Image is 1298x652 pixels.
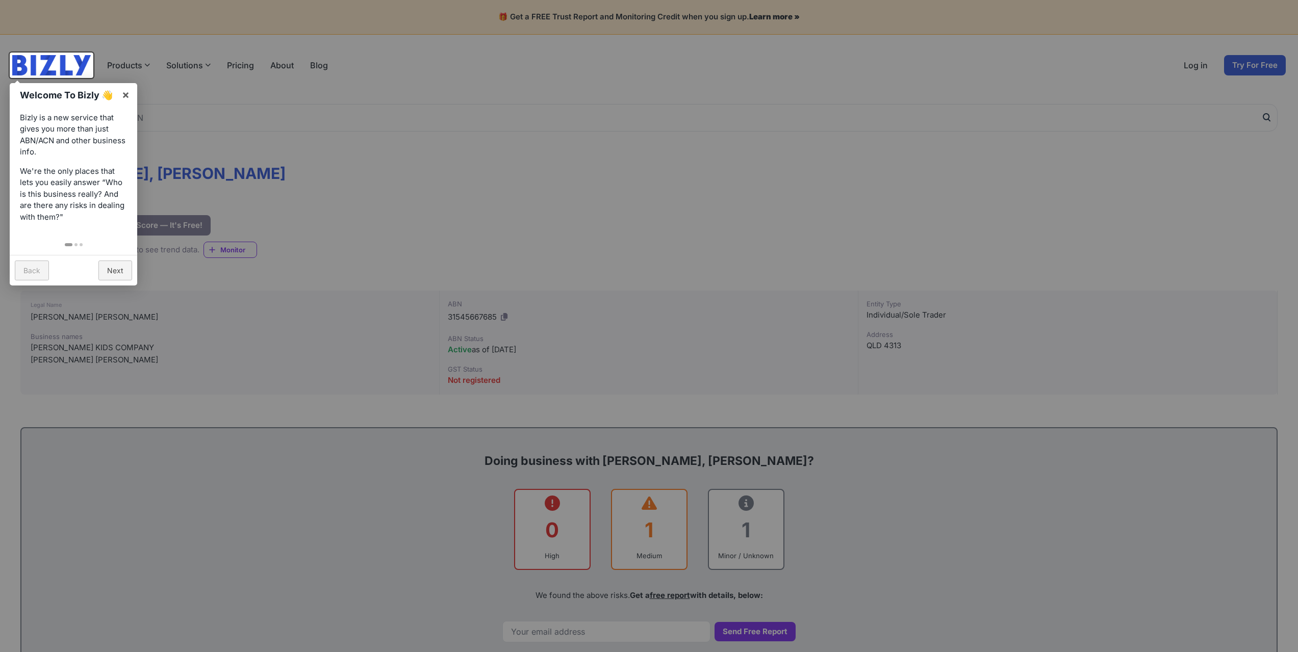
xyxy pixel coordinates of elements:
[20,88,116,102] h1: Welcome To Bizly 👋
[20,112,127,158] p: Bizly is a new service that gives you more than just ABN/ACN and other business info.
[20,166,127,223] p: We're the only places that lets you easily answer “Who is this business really? And are there any...
[15,260,49,280] a: Back
[114,83,137,106] a: ×
[98,260,132,280] a: Next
